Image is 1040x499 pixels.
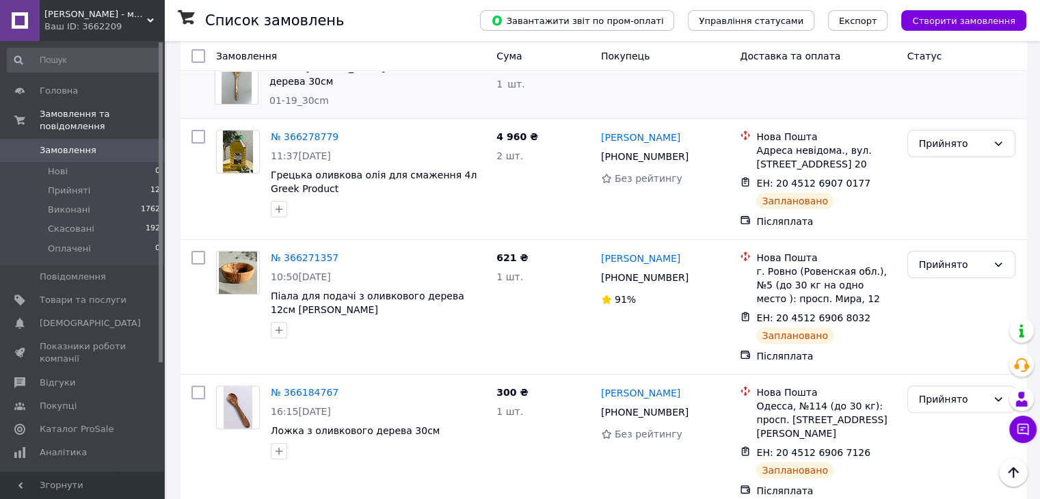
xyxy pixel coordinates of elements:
[224,386,252,429] img: Фото товару
[40,85,78,97] span: Головна
[756,484,896,498] div: Післяплата
[40,144,96,157] span: Замовлення
[907,51,942,62] span: Статус
[756,193,834,209] div: Заплановано
[919,392,987,407] div: Прийнято
[912,16,1015,26] span: Створити замовлення
[271,406,331,417] span: 16:15[DATE]
[40,271,106,283] span: Повідомлення
[155,243,160,255] span: 0
[756,144,896,171] div: Адреса невідома., вул. [STREET_ADDRESS] 20
[48,165,68,178] span: Нові
[155,165,160,178] span: 0
[615,294,636,305] span: 91%
[828,10,888,31] button: Експорт
[688,10,814,31] button: Управління статусами
[999,458,1028,487] button: Наверх
[271,425,440,436] a: Ложка з оливкового дерева 30см
[44,21,164,33] div: Ваш ID: 3662209
[756,386,896,399] div: Нова Пошта
[222,62,252,104] img: Фото товару
[271,387,338,398] a: № 366184767
[496,150,523,161] span: 2 шт.
[496,387,528,398] span: 300 ₴
[216,386,260,429] a: Фото товару
[496,131,538,142] span: 4 960 ₴
[756,462,834,478] div: Заплановано
[756,312,870,323] span: ЕН: 20 4512 6906 8032
[756,251,896,265] div: Нова Пошта
[496,51,522,62] span: Cума
[601,51,650,62] span: Покупець
[40,294,126,306] span: Товари та послуги
[48,204,90,216] span: Виконані
[40,377,75,389] span: Відгуки
[40,423,114,435] span: Каталог ProSale
[615,173,682,184] span: Без рейтингу
[216,130,260,174] a: Фото товару
[756,178,870,189] span: ЕН: 20 4512 6907 0177
[615,429,682,440] span: Без рейтингу
[40,470,126,494] span: Інструменти веб-майстра та SEO
[40,400,77,412] span: Покупці
[839,16,877,26] span: Експорт
[756,447,870,458] span: ЕН: 20 4512 6906 7126
[491,14,663,27] span: Завантажити звіт по пром-оплаті
[888,14,1026,25] a: Створити замовлення
[48,185,90,197] span: Прийняті
[756,349,896,363] div: Післяплата
[740,51,840,62] span: Доставка та оплата
[48,243,91,255] span: Оплачені
[48,223,94,235] span: Скасовані
[40,108,164,133] span: Замовлення та повідомлення
[598,147,691,166] div: [PHONE_NUMBER]
[205,12,344,29] h1: Список замовлень
[271,131,338,142] a: № 366278779
[271,150,331,161] span: 11:37[DATE]
[271,252,338,263] a: № 366271357
[699,16,803,26] span: Управління статусами
[271,271,331,282] span: 10:50[DATE]
[40,446,87,459] span: Аналітика
[216,251,260,295] a: Фото товару
[598,268,691,287] div: [PHONE_NUMBER]
[7,48,161,72] input: Пошук
[271,291,464,315] a: Піала для подачі з оливкового дерева 12см [PERSON_NAME]
[146,223,160,235] span: 192
[601,252,680,265] a: [PERSON_NAME]
[44,8,147,21] span: Oliver - магазин середземноморських товарів
[756,130,896,144] div: Нова Пошта
[901,10,1026,31] button: Створити замовлення
[141,204,160,216] span: 1762
[598,403,691,422] div: [PHONE_NUMBER]
[601,131,680,144] a: [PERSON_NAME]
[1009,416,1037,443] button: Чат з покупцем
[219,252,258,294] img: Фото товару
[216,51,277,62] span: Замовлення
[480,10,674,31] button: Завантажити звіт по пром-оплаті
[756,215,896,228] div: Післяплата
[496,252,528,263] span: 621 ₴
[271,170,477,194] a: Грецька оливкова олія для смаження 4л Greek Product
[919,257,987,272] div: Прийнято
[40,340,126,365] span: Показники роботи компанії
[919,136,987,151] div: Прийнято
[496,271,523,282] span: 1 шт.
[756,327,834,344] div: Заплановано
[756,399,896,440] div: Одесса, №114 (до 30 кг): просп. [STREET_ADDRESS][PERSON_NAME]
[269,95,329,106] span: 01-19_30cm
[496,406,523,417] span: 1 шт.
[756,265,896,306] div: г. Ровно (Ровенская обл.), №5 (до 30 кг на одно место ): просп. Мира, 12
[150,185,160,197] span: 12
[40,317,141,329] span: [DEMOGRAPHIC_DATA]
[496,79,524,90] span: 1 шт.
[601,386,680,400] a: [PERSON_NAME]
[223,131,254,173] img: Фото товару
